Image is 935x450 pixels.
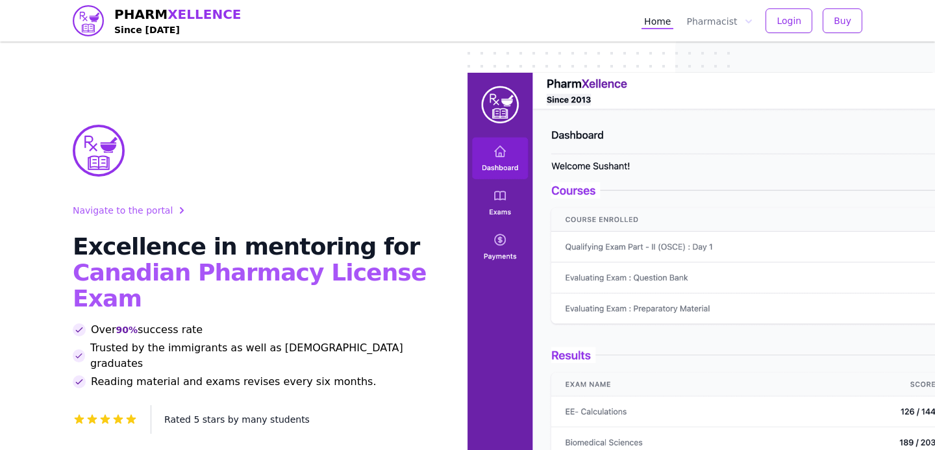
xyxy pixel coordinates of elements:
[684,12,755,29] button: Pharmacist
[114,23,242,36] h4: Since [DATE]
[168,6,241,22] span: XELLENCE
[91,374,377,390] span: Reading material and exams revises every six months.
[73,125,125,177] img: PharmXellence Logo
[116,323,138,336] span: 90%
[777,14,801,27] span: Login
[73,233,419,260] span: Excellence in mentoring for
[834,14,851,27] span: Buy
[164,414,310,425] span: Rated 5 stars by many students
[73,5,104,36] img: PharmXellence logo
[73,259,426,312] span: Canadian Pharmacy License Exam
[90,340,436,371] span: Trusted by the immigrants as well as [DEMOGRAPHIC_DATA] graduates
[766,8,812,33] button: Login
[91,322,203,338] span: Over success rate
[73,204,173,217] span: Navigate to the portal
[114,5,242,23] span: PHARM
[642,12,673,29] a: Home
[823,8,862,33] button: Buy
